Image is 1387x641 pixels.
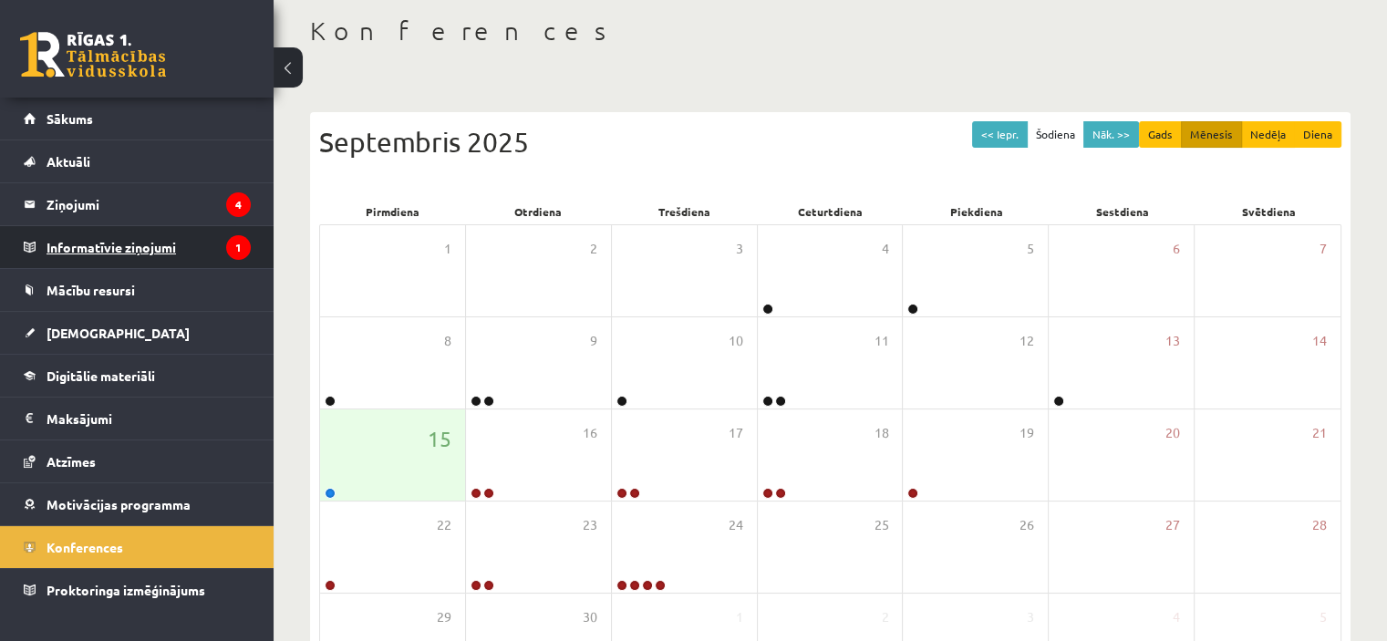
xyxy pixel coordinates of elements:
[1027,121,1084,148] button: Šodiena
[319,121,1341,162] div: Septembris 2025
[757,199,903,224] div: Ceturtdiena
[24,226,251,268] a: Informatīvie ziņojumi1
[20,32,166,78] a: Rīgas 1. Tālmācības vidusskola
[1020,515,1034,535] span: 26
[47,453,96,470] span: Atzīmes
[47,496,191,512] span: Motivācijas programma
[47,226,251,268] legend: Informatīvie ziņojumi
[1020,331,1034,351] span: 12
[729,515,743,535] span: 24
[1294,121,1341,148] button: Diena
[24,526,251,568] a: Konferences
[583,423,597,443] span: 16
[1165,515,1180,535] span: 27
[24,440,251,482] a: Atzīmes
[24,269,251,311] a: Mācību resursi
[611,199,757,224] div: Trešdiena
[1173,607,1180,627] span: 4
[583,515,597,535] span: 23
[881,239,888,259] span: 4
[310,16,1351,47] h1: Konferences
[437,607,451,627] span: 29
[47,282,135,298] span: Mācību resursi
[1312,331,1327,351] span: 14
[590,239,597,259] span: 2
[1173,239,1180,259] span: 6
[736,607,743,627] span: 1
[874,515,888,535] span: 25
[1020,423,1034,443] span: 19
[1320,607,1327,627] span: 5
[590,331,597,351] span: 9
[729,331,743,351] span: 10
[1312,515,1327,535] span: 28
[1312,423,1327,443] span: 21
[1139,121,1182,148] button: Gads
[1196,199,1341,224] div: Svētdiena
[1241,121,1295,148] button: Nedēļa
[24,98,251,140] a: Sākums
[226,235,251,260] i: 1
[583,607,597,627] span: 30
[437,515,451,535] span: 22
[24,355,251,397] a: Digitālie materiāli
[24,569,251,611] a: Proktoringa izmēģinājums
[47,367,155,384] span: Digitālie materiāli
[904,199,1050,224] div: Piekdiena
[465,199,611,224] div: Otrdiena
[444,239,451,259] span: 1
[47,183,251,225] legend: Ziņojumi
[24,183,251,225] a: Ziņojumi4
[1165,423,1180,443] span: 20
[1320,239,1327,259] span: 7
[226,192,251,217] i: 4
[1181,121,1242,148] button: Mēnesis
[319,199,465,224] div: Pirmdiena
[1165,331,1180,351] span: 13
[428,423,451,454] span: 15
[881,607,888,627] span: 2
[972,121,1028,148] button: << Iepr.
[444,331,451,351] span: 8
[47,539,123,555] span: Konferences
[874,423,888,443] span: 18
[47,398,251,439] legend: Maksājumi
[47,110,93,127] span: Sākums
[736,239,743,259] span: 3
[729,423,743,443] span: 17
[47,582,205,598] span: Proktoringa izmēģinājums
[24,140,251,182] a: Aktuāli
[874,331,888,351] span: 11
[1083,121,1139,148] button: Nāk. >>
[1050,199,1196,224] div: Sestdiena
[47,325,190,341] span: [DEMOGRAPHIC_DATA]
[24,398,251,439] a: Maksājumi
[47,153,90,170] span: Aktuāli
[24,483,251,525] a: Motivācijas programma
[24,312,251,354] a: [DEMOGRAPHIC_DATA]
[1027,607,1034,627] span: 3
[1027,239,1034,259] span: 5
